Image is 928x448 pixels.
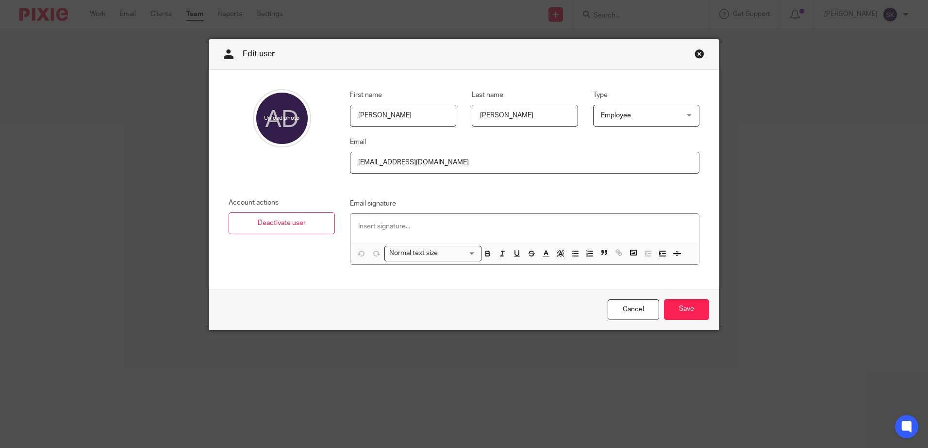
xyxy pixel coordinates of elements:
span: Normal text size [387,248,440,258]
label: Type [593,90,608,100]
a: Cancel [608,299,659,320]
span: Edit user [243,50,275,58]
span: Employee [601,112,631,119]
input: Save [664,299,709,320]
label: Last name [472,90,503,100]
p: Account actions [229,198,335,208]
a: Deactivate user [229,212,335,234]
input: Search for option [441,248,476,258]
a: Close this dialog window [695,49,704,62]
label: First name [350,90,382,100]
label: Email [350,137,366,147]
div: Search for option [384,246,481,261]
label: Email signature [350,199,396,208]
